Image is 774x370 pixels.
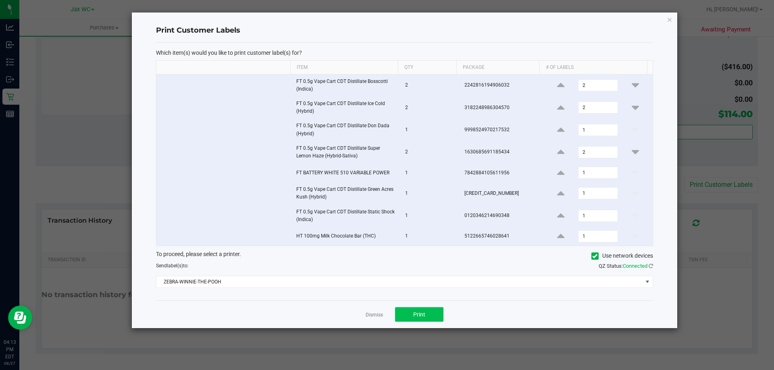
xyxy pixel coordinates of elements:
[460,141,544,163] td: 1630685691185434
[460,74,544,97] td: 2242816194906032
[539,61,647,74] th: # of labels
[400,182,460,205] td: 1
[167,263,183,269] span: label(s)
[460,205,544,227] td: 0120346214690348
[291,163,400,182] td: FT BATTERY WHITE 510 VARIABLE POWER
[150,250,659,262] div: To proceed, please select a printer.
[400,163,460,182] td: 1
[400,227,460,246] td: 1
[291,74,400,97] td: FT 0.5g Vape Cart CDT Distillate Bosscotti (Indica)
[400,119,460,141] td: 1
[291,205,400,227] td: FT 0.5g Vape Cart CDT Distillate Static Shock (Indica)
[156,263,189,269] span: Send to:
[591,252,653,260] label: Use network devices
[291,141,400,163] td: FT 0.5g Vape Cart CDT Distillate Super Lemon Haze (Hybrid-Sativa)
[398,61,456,74] th: Qty
[290,61,398,74] th: Item
[460,227,544,246] td: 5122665746028641
[413,311,425,318] span: Print
[456,61,539,74] th: Package
[599,263,653,269] span: QZ Status:
[460,182,544,205] td: [CREDIT_CARD_NUMBER]
[291,97,400,119] td: FT 0.5g Vape Cart CDT Distillate Ice Cold (Hybrid)
[366,312,383,318] a: Dismiss
[8,306,32,330] iframe: Resource center
[460,119,544,141] td: 9998524970217532
[156,276,643,287] span: ZEBRA-WINNIE-THE-POOH
[400,97,460,119] td: 2
[156,49,653,56] p: Which item(s) would you like to print customer label(s) for?
[291,119,400,141] td: FT 0.5g Vape Cart CDT Distillate Don Dada (Hybrid)
[460,163,544,182] td: 7842884105611956
[291,227,400,246] td: HT 100mg Milk Chocolate Bar (THC)
[400,205,460,227] td: 1
[291,182,400,205] td: FT 0.5g Vape Cart CDT Distillate Green Acres Kush (Hybrid)
[400,141,460,163] td: 2
[400,74,460,97] td: 2
[156,25,653,36] h4: Print Customer Labels
[460,97,544,119] td: 3182248986304570
[395,307,443,322] button: Print
[623,263,647,269] span: Connected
